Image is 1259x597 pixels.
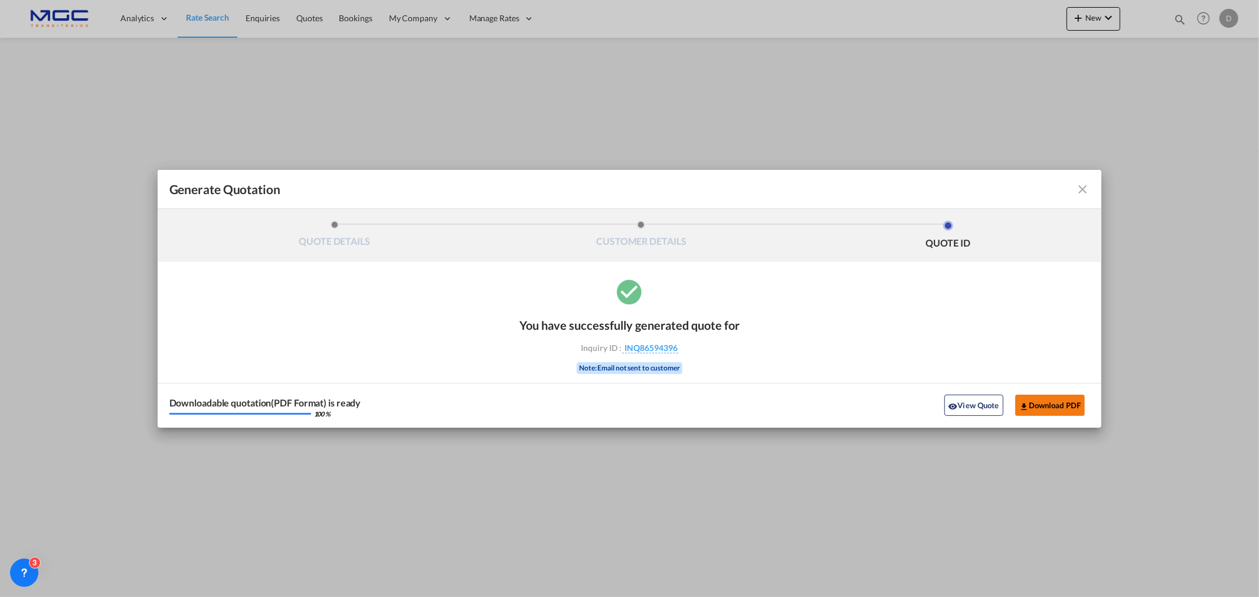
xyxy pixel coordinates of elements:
[794,221,1101,252] li: QUOTE ID
[169,182,280,197] span: Generate Quotation
[519,318,740,332] div: You have successfully generated quote for
[622,343,678,353] span: INQ86594396
[1019,402,1029,411] md-icon: icon-download
[1015,395,1085,416] button: Download PDF
[561,343,698,353] div: Inquiry ID :
[158,170,1102,428] md-dialog: Generate QuotationQUOTE ...
[949,402,958,411] md-icon: icon-eye
[944,395,1003,416] button: icon-eyeView Quote
[488,221,794,252] li: CUSTOMER DETAILS
[615,277,645,306] md-icon: icon-checkbox-marked-circle
[181,221,488,252] li: QUOTE DETAILS
[169,398,361,408] div: Downloadable quotation(PDF Format) is ready
[1075,182,1090,196] md-icon: icon-close fg-AAA8AD cursor m-0
[577,362,682,374] div: Note: Email not sent to customer
[314,411,331,417] div: 100 %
